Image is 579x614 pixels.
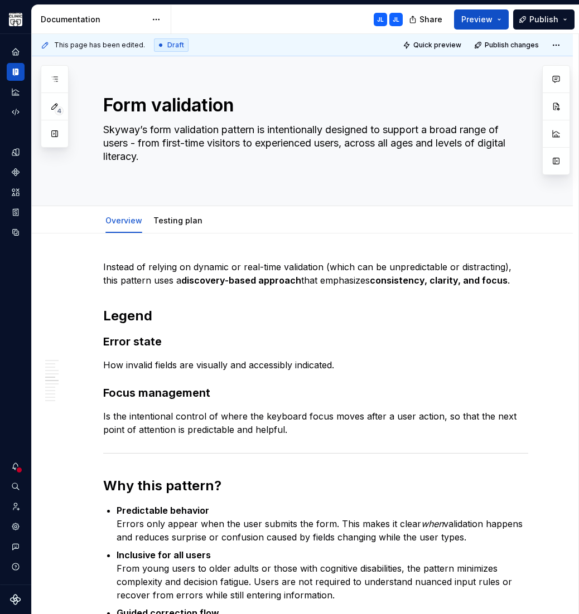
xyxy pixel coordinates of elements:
[7,163,25,181] a: Components
[7,223,25,241] a: Data sources
[7,498,25,515] a: Invite team
[101,92,526,119] textarea: Form validation
[7,143,25,161] a: Design tokens
[9,13,22,26] img: 7d2f9795-fa08-4624-9490-5a3f7218a56a.png
[105,216,142,225] a: Overview
[421,518,443,529] em: when
[399,37,466,53] button: Quick preview
[54,41,145,50] span: This page has been edited.
[529,14,558,25] span: Publish
[117,548,528,602] p: From young users to older adults or those with cognitive disabilities, the pattern minimizes comp...
[167,41,184,50] span: Draft
[7,203,25,221] a: Storybook stories
[101,121,526,179] textarea: Skyway’s form validation pattern is intentionally designed to support a broad range of users - fr...
[10,594,21,605] svg: Supernova Logo
[103,410,528,436] p: Is the intentional control of where the keyboard focus moves after a user action, so that the nex...
[41,14,146,25] div: Documentation
[7,518,25,535] a: Settings
[403,9,450,30] button: Share
[101,208,147,232] div: Overview
[7,477,25,495] button: Search ⌘K
[7,457,25,475] button: Notifications
[7,538,25,555] button: Contact support
[103,334,528,349] h3: Error state
[377,15,384,24] div: JL
[7,103,25,121] a: Code automation
[103,358,528,372] p: How invalid fields are visually and accessibly indicated.
[7,43,25,61] a: Home
[454,9,509,30] button: Preview
[413,41,461,50] span: Quick preview
[117,504,528,544] p: Errors only appear when the user submits the form. This makes it clear validation happens and red...
[7,63,25,81] a: Documentation
[55,106,64,115] span: 4
[103,477,528,495] h2: Why this pattern?
[149,208,207,232] div: Testing plan
[485,41,539,50] span: Publish changes
[117,505,209,516] strong: Predictable behavior
[153,216,202,225] a: Testing plan
[393,15,399,24] div: JL
[181,275,301,286] strong: discovery-based approach
[117,549,211,561] strong: Inclusive for all users
[419,14,442,25] span: Share
[370,275,508,286] strong: consistency, clarity, and focus
[103,260,528,287] p: Instead of relying on dynamic or real-time validation (which can be unpredictable or distracting)...
[461,14,493,25] span: Preview
[103,307,528,325] h2: Legend
[103,385,528,401] h3: Focus management
[471,37,544,53] button: Publish changes
[7,83,25,101] a: Analytics
[7,183,25,201] a: Assets
[513,9,575,30] button: Publish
